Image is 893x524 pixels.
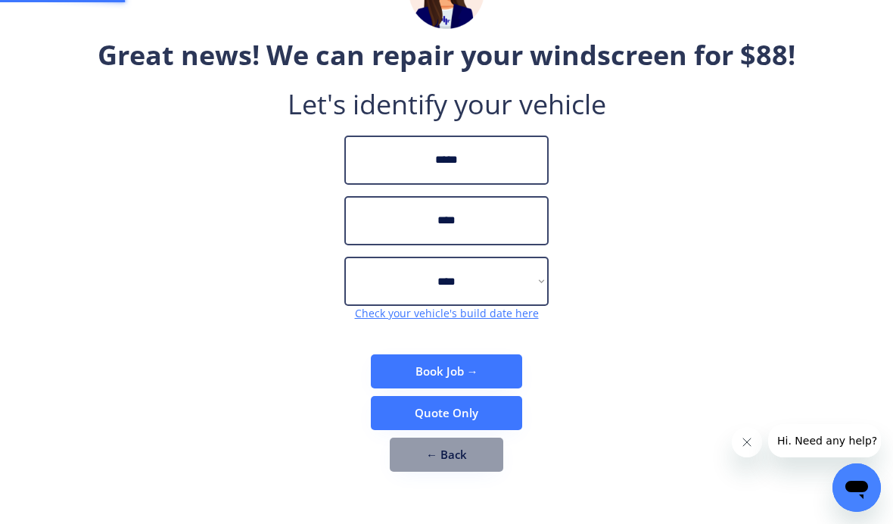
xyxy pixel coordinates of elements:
[768,424,881,457] iframe: Message from company
[832,463,881,512] iframe: Button to launch messaging window
[355,306,539,320] a: Check your vehicle's build date here
[98,36,795,74] div: Great news! We can repair your windscreen for $88!
[732,427,762,457] iframe: Close message
[371,354,522,388] button: Book Job →
[371,396,522,430] button: Quote Only
[390,438,503,472] button: ← Back
[288,86,606,123] div: Let's identify your vehicle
